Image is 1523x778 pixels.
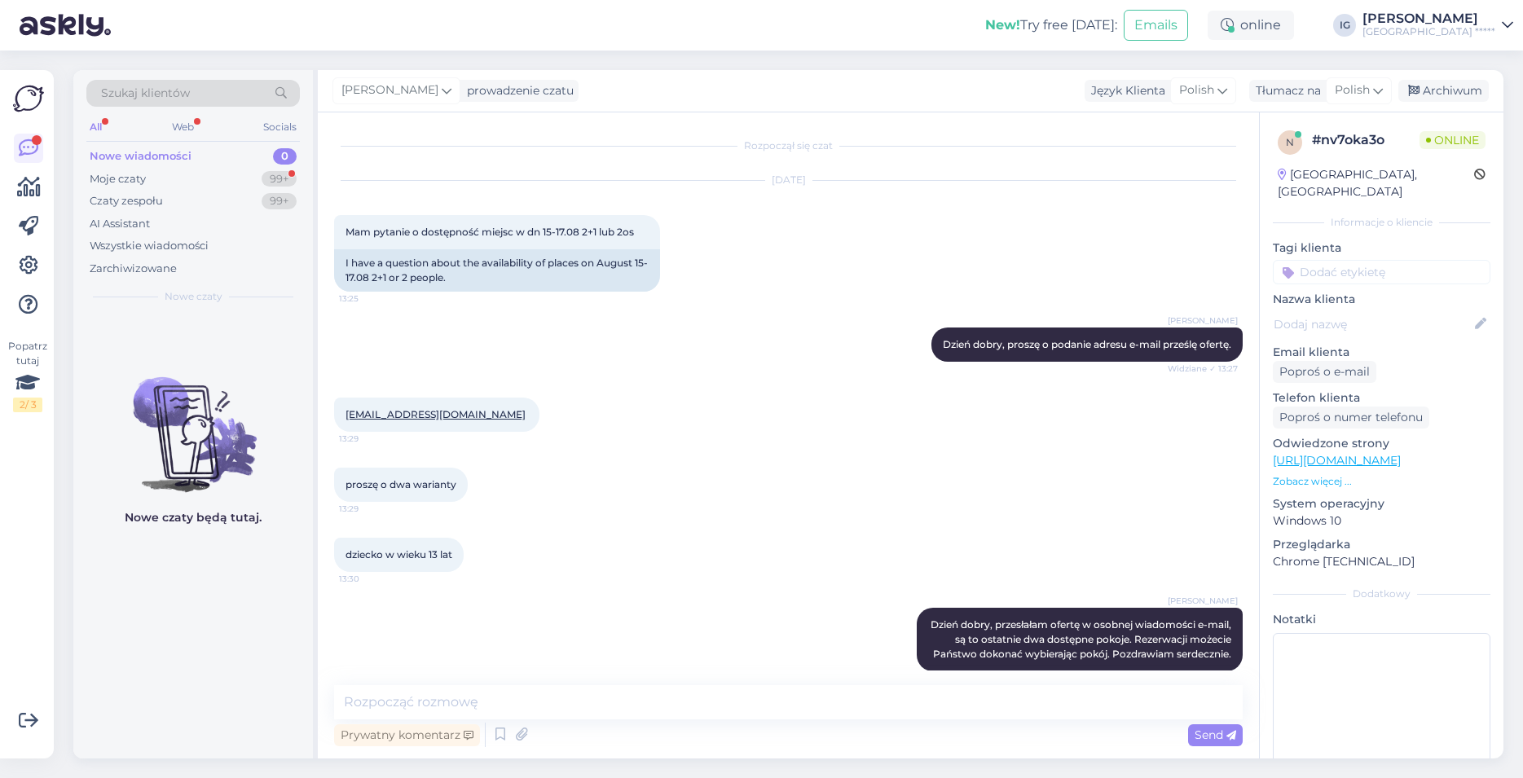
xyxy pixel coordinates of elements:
a: [EMAIL_ADDRESS][DOMAIN_NAME] [346,408,526,420]
div: All [86,116,105,138]
p: Email klienta [1273,344,1490,361]
div: # nv7oka3o [1312,130,1420,150]
div: Popatrz tutaj [13,339,42,412]
span: 13:30 [339,573,400,585]
div: Prywatny komentarz [334,724,480,746]
div: Informacje o kliencie [1273,215,1490,230]
div: Poproś o numer telefonu [1273,407,1429,429]
div: [DATE] [334,173,1243,187]
div: [GEOGRAPHIC_DATA], [GEOGRAPHIC_DATA] [1278,166,1474,200]
a: [PERSON_NAME][GEOGRAPHIC_DATA] ***** [1362,12,1513,38]
div: [PERSON_NAME] [1362,12,1495,25]
div: 0 [273,148,297,165]
div: Archiwum [1398,80,1489,102]
span: Polish [1179,81,1214,99]
p: Zobacz więcej ... [1273,474,1490,489]
span: Send [1195,727,1236,742]
div: 99+ [262,193,297,209]
div: Czaty zespołu [90,193,163,209]
span: Online [1420,131,1486,149]
span: 13:29 [339,503,400,515]
div: Rozpoczął się czat [334,138,1243,153]
input: Dodaj nazwę [1274,315,1472,333]
div: Dodatkowy [1273,587,1490,601]
div: 99+ [262,171,297,187]
div: Nowe wiadomości [90,148,191,165]
div: IG [1333,14,1356,37]
span: n [1286,136,1294,148]
img: No chats [73,348,313,494]
div: Język Klienta [1085,82,1165,99]
img: Askly Logo [13,83,44,114]
div: Wszystkie wiadomości [90,238,209,254]
a: [URL][DOMAIN_NAME] [1273,453,1401,468]
span: [PERSON_NAME] [1168,595,1238,607]
b: New! [985,17,1020,33]
span: proszę o dwa warianty [346,478,456,490]
span: Szukaj klientów [101,85,190,102]
span: dziecko w wieku 13 lat [346,548,452,560]
span: [PERSON_NAME] [1168,314,1238,327]
div: I have a question about the availability of places on August 15-17.08 2+1 or 2 people. [334,249,660,292]
p: Notatki [1273,611,1490,628]
span: 13:29 [339,433,400,445]
span: Polish [1335,81,1370,99]
p: Nazwa klienta [1273,291,1490,308]
span: Widziane ✓ 13:27 [1168,363,1238,375]
p: Przeglądarka [1273,536,1490,553]
p: System operacyjny [1273,495,1490,512]
p: Windows 10 [1273,512,1490,530]
div: Poproś o e-mail [1273,361,1376,383]
div: AI Assistant [90,216,150,232]
span: 13:25 [339,292,400,305]
div: prowadzenie czatu [460,82,574,99]
p: Odwiedzone strony [1273,435,1490,452]
div: Web [169,116,197,138]
div: Zarchiwizowane [90,261,177,277]
p: Chrome [TECHNICAL_ID] [1273,553,1490,570]
div: online [1208,11,1294,40]
input: Dodać etykietę [1273,260,1490,284]
div: Socials [260,116,300,138]
span: Dzień dobry, proszę o podanie adresu e-mail prześlę ofertę. [943,338,1231,350]
span: Nowe czaty [165,289,222,304]
p: Nowe czaty będą tutaj. [125,509,262,526]
div: 2 / 3 [13,398,42,412]
span: Mam pytanie o dostępność miejsc w dn 15-17.08 2+1 lub 2os [346,226,634,238]
div: Moje czaty [90,171,146,187]
span: Dzień dobry, przesłałam ofertę w osobnej wiadomości e-mail, są to ostatnie dwa dostępne pokoje. R... [931,618,1234,660]
span: [PERSON_NAME] [341,81,438,99]
div: Tłumacz na [1249,82,1321,99]
button: Emails [1124,10,1188,41]
div: Try free [DATE]: [985,15,1117,35]
p: Tagi klienta [1273,240,1490,257]
p: Telefon klienta [1273,389,1490,407]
